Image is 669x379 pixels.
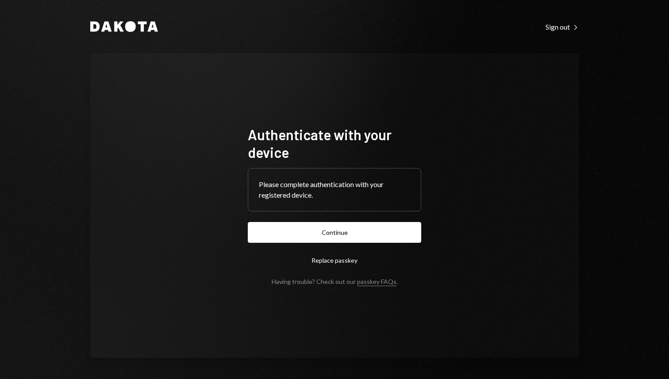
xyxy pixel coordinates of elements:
[248,126,421,161] h1: Authenticate with your device
[248,222,421,243] button: Continue
[546,22,579,31] a: Sign out
[259,179,410,200] div: Please complete authentication with your registered device.
[248,250,421,271] button: Replace passkey
[272,278,398,285] div: Having trouble? Check out our .
[357,278,396,286] a: passkey FAQs
[546,23,579,31] div: Sign out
